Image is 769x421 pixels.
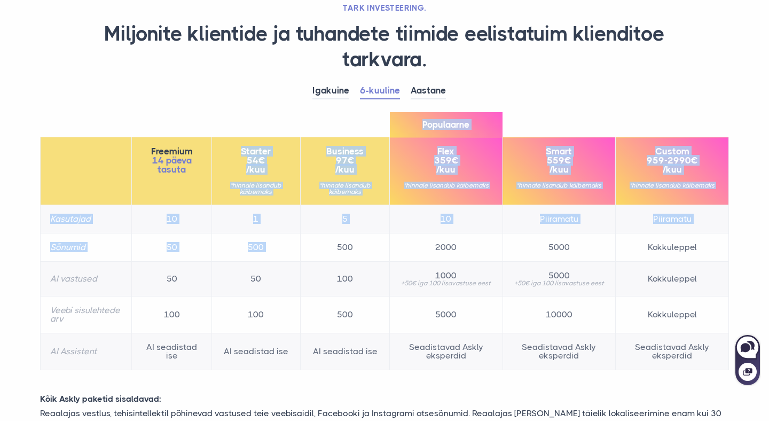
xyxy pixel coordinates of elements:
td: Piiramatu [503,205,616,233]
a: Aastane [411,83,446,99]
td: 5 [301,205,390,233]
td: 100 [211,297,301,333]
td: 5000 [503,233,616,262]
span: Custom [625,147,719,156]
span: 14 päeva tasuta [142,156,201,174]
td: Piiramatu [616,205,729,233]
span: Kokkuleppel [625,275,719,283]
small: +50€ iga 100 lisavastuse eest [399,280,493,286]
td: Seadistavad Askly eksperdid [389,333,503,370]
td: 10000 [503,297,616,333]
th: Kasutajad [41,205,132,233]
td: 100 [132,297,211,333]
small: *hinnale lisandub käibemaks [625,182,719,189]
td: 2000 [389,233,503,262]
td: 50 [211,262,301,297]
small: +50€ iga 100 lisavastuse eest [513,280,606,286]
small: *hinnale lisandub käibemaks [513,182,606,189]
strong: Kõik Askly paketid sisaldavad: [40,394,161,404]
td: 500 [211,233,301,262]
iframe: Askly chat [734,333,761,386]
small: *hinnale lisandub käibemaks [222,182,291,195]
span: 559€ [513,156,606,165]
td: 100 [301,262,390,297]
span: Starter [222,147,291,156]
small: *hinnale lisandub käibemaks [310,182,380,195]
span: 1000 [399,271,493,280]
td: 10 [132,205,211,233]
a: Igakuine [312,83,349,99]
td: 1 [211,205,301,233]
span: /kuu [310,165,380,174]
span: /kuu [222,165,291,174]
span: Freemium [142,147,201,156]
td: 50 [132,233,211,262]
td: Kokkuleppel [616,297,729,333]
span: Populaarne [390,112,503,137]
span: /kuu [513,165,606,174]
span: /kuu [399,165,493,174]
span: Business [310,147,380,156]
th: AI Assistent [41,333,132,370]
h1: Miljonite klientide ja tuhandete tiimide eelistatuim klienditoe tarkvara. [40,21,729,72]
th: AI vastused [41,262,132,297]
td: Seadistavad Askly eksperdid [503,333,616,370]
td: Kokkuleppel [616,233,729,262]
a: 6-kuuline [360,83,400,99]
td: 500 [301,297,390,333]
span: 5000 [513,271,606,280]
small: *hinnale lisandub käibemaks [399,182,493,189]
span: 959-2990€ [625,156,719,165]
span: /kuu [625,165,719,174]
span: 97€ [310,156,380,165]
td: AI seadistad ise [301,333,390,370]
td: 5000 [389,297,503,333]
span: Smart [513,147,606,156]
th: Sõnumid [41,233,132,262]
th: Veebi sisulehtede arv [41,297,132,333]
td: 500 [301,233,390,262]
span: Flex [399,147,493,156]
h2: TARK INVESTEERING. [40,3,729,13]
td: AI seadistad ise [211,333,301,370]
td: 50 [132,262,211,297]
td: AI seadistad ise [132,333,211,370]
td: Seadistavad Askly eksperdid [616,333,729,370]
span: 54€ [222,156,291,165]
span: 359€ [399,156,493,165]
td: 10 [389,205,503,233]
